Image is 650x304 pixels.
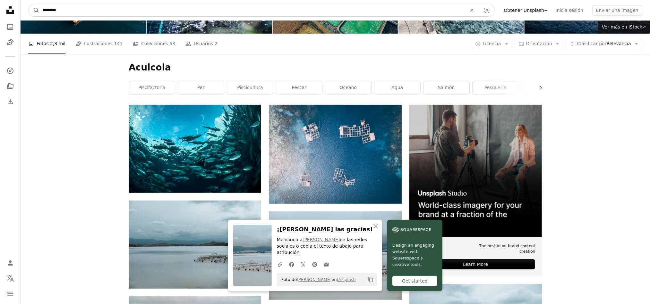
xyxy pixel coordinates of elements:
div: Learn More [416,259,535,269]
span: Orientación [526,41,552,46]
a: pesquería [473,81,518,94]
a: agua [374,81,420,94]
a: Oceano [325,81,371,94]
form: Encuentra imágenes en todo el sitio [28,4,495,17]
a: Ilustraciones [4,36,17,49]
button: Idioma [4,272,17,285]
span: 2 [215,40,218,47]
span: 141 [114,40,123,47]
span: 63 [169,40,175,47]
a: [PERSON_NAME] [303,237,340,242]
span: Design an engaging website with Squarespace’s creative tools. [392,242,437,268]
a: salmón [423,81,469,94]
a: Inicio — Unsplash [4,4,17,18]
a: Un banco de peces en Sipadan [129,146,261,152]
a: Comparte en Twitter [297,258,309,271]
button: Licencia [472,39,512,49]
button: Orientación [515,39,563,49]
a: Design an engaging website with Squarespace’s creative tools.Get started [387,220,442,291]
a: Unsplash [337,277,356,282]
button: desplazar lista a la derecha [535,81,542,94]
a: [PERSON_NAME] [297,277,331,282]
a: Comparte en Pinterest [309,258,321,271]
span: Foto de en [278,275,356,285]
button: Copiar al portapapeles [365,274,376,285]
a: piscifactoría [129,81,175,94]
a: pesca [522,81,568,94]
a: pez [178,81,224,94]
h1: Acuicola [129,62,542,73]
a: piscicultura [227,81,273,94]
button: Borrar [465,4,479,16]
span: Relevancia [577,41,631,47]
button: Clasificar porRelevancia [566,39,642,49]
a: Colecciones [4,80,17,93]
button: Búsqueda visual [479,4,495,16]
a: Historial de descargas [4,95,17,108]
div: Get started [392,276,437,286]
p: Menciona a en las redes sociales o copia el texto de abajo para atribución. [277,237,377,256]
a: Ilustraciones 141 [76,34,123,54]
img: Un banco de peces en Sipadan [129,105,261,193]
a: Ver más en iStock↗ [598,21,650,34]
a: Usuarios 2 [185,34,218,54]
a: Fotos [4,21,17,33]
img: una gran masa de agua llena de muchos barcos [269,211,401,300]
a: un cuerpo de agua rodeado de montañas y nubes [129,242,261,247]
img: file-1715651741414-859baba4300dimage [409,105,542,237]
span: The best in on-brand content creation [462,243,535,254]
a: Explorar [4,64,17,77]
img: Fotografía aérea de marcos blancos sobre el agua [269,105,401,204]
button: Menú [4,287,17,300]
a: Comparte por correo electrónico [321,258,332,271]
a: pescar [276,81,322,94]
span: Ver más en iStock ↗ [602,24,646,29]
button: Enviar una imagen [592,5,642,15]
button: Buscar en Unsplash [29,4,39,16]
a: Iniciar sesión / Registrarse [4,257,17,269]
img: file-1606177908946-d1eed1cbe4f5image [392,225,431,234]
span: Licencia [483,41,501,46]
a: Fotografía aérea de marcos blancos sobre el agua [269,151,401,157]
span: Clasificar por [577,41,607,46]
img: un cuerpo de agua rodeado de montañas y nubes [129,201,261,289]
a: Colecciones 63 [133,34,175,54]
a: Comparte en Facebook [286,258,297,271]
a: The best in on-brand content creationLearn More [409,105,542,276]
a: Obtener Unsplash+ [500,5,552,15]
a: Inicia sesión [552,5,587,15]
h3: ¡[PERSON_NAME] las gracias! [277,225,377,234]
